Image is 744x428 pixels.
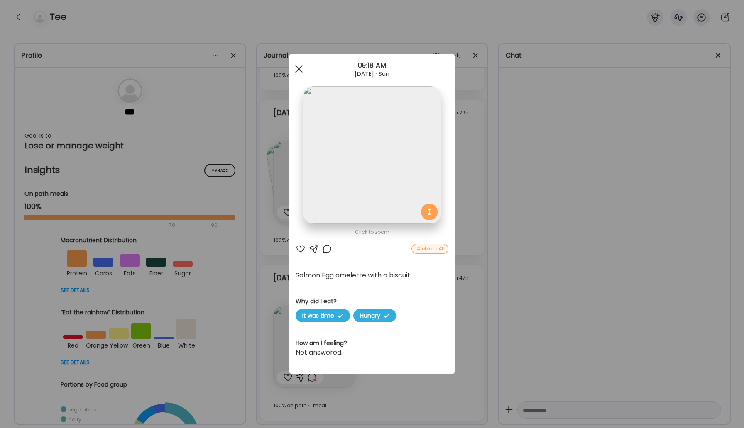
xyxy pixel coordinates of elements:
h3: Why did I eat? [296,297,448,306]
div: [DATE] · Sun [289,71,455,77]
div: Salmon Egg omelette with a biscuit. [296,270,448,280]
h3: How am I feeling? [296,339,448,348]
span: It was time [296,309,350,322]
span: Hungry [353,309,396,322]
div: Click to zoom [296,227,448,237]
img: images%2Foo7fuxIcn3dbckGTSfsqpZasXtv1%2FnAqZzKyXElY4UFFkkAxd%2FseXMM2FFyjyMUon9quQL_1080 [303,86,441,224]
div: AteMate AI [411,244,448,254]
div: Not answered. [296,348,448,357]
div: 09:18 AM [289,61,455,71]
